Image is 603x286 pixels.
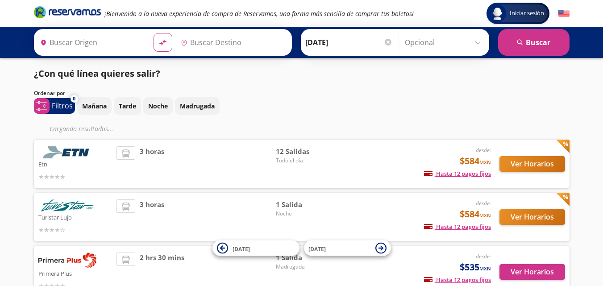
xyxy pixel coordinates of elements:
p: Ordenar por [34,89,65,97]
span: Todo el día [276,157,338,165]
img: Primera Plus [38,253,96,268]
input: Elegir Fecha [305,31,393,54]
i: Brand Logo [34,5,101,19]
button: Ver Horarios [499,209,565,225]
span: Madrugada [276,263,338,271]
button: Madrugada [175,97,220,115]
img: Etn [38,146,96,158]
span: 1 Salida [276,199,338,210]
button: Ver Horarios [499,264,565,280]
input: Buscar Destino [177,31,287,54]
button: [DATE] [304,240,391,256]
em: Cargando resultados ... [50,124,113,133]
span: Noche [276,210,338,218]
span: 3 horas [140,199,164,235]
small: MXN [479,265,491,272]
small: MXN [479,212,491,219]
button: Buscar [498,29,570,56]
span: Hasta 12 pagos fijos [424,223,491,231]
small: MXN [479,159,491,166]
button: Tarde [114,97,141,115]
p: Tarde [119,101,136,111]
p: Noche [148,101,168,111]
input: Buscar Origen [37,31,146,54]
em: desde: [476,146,491,154]
em: desde: [476,253,491,260]
span: [DATE] [308,245,326,253]
button: [DATE] [212,240,299,256]
p: Primera Plus [38,268,112,278]
button: 0Filtros [34,98,75,114]
p: Mañana [82,101,107,111]
em: desde: [476,199,491,207]
button: Ver Horarios [499,156,565,172]
span: 1 Salida [276,253,338,263]
span: [DATE] [233,245,250,253]
button: English [558,8,570,19]
input: Opcional [405,31,485,54]
span: $535 [460,261,491,274]
span: 12 Salidas [276,146,338,157]
img: Turistar Lujo [38,199,96,211]
p: Madrugada [180,101,215,111]
em: ¡Bienvenido a la nueva experiencia de compra de Reservamos, una forma más sencilla de comprar tus... [104,9,414,18]
span: Hasta 12 pagos fijos [424,170,491,178]
button: Mañana [77,97,112,115]
span: 3 horas [140,146,164,182]
span: 0 [73,95,75,103]
span: $584 [460,154,491,168]
span: Iniciar sesión [506,9,548,18]
span: Hasta 12 pagos fijos [424,276,491,284]
p: ¿Con qué línea quieres salir? [34,67,160,80]
button: Noche [143,97,173,115]
span: $584 [460,207,491,221]
p: Turistar Lujo [38,211,112,222]
p: Filtros [52,100,73,111]
a: Brand Logo [34,5,101,21]
p: Etn [38,158,112,169]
